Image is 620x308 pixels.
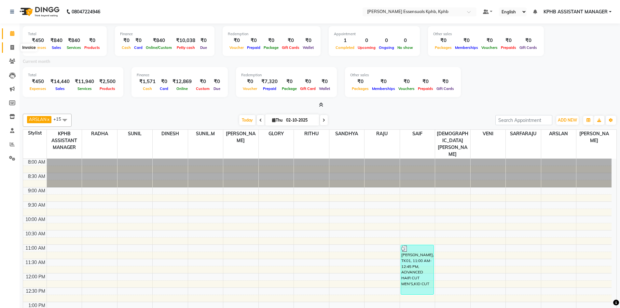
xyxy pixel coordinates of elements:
div: 11:00 AM [24,245,47,252]
div: ₹0 [120,37,132,44]
span: Ongoing [377,45,396,50]
div: ₹1,571 [137,78,158,85]
span: Products [83,45,102,50]
input: 2025-10-02 [284,115,317,125]
span: Voucher [228,45,245,50]
div: 0 [377,37,396,44]
div: ₹0 [262,37,280,44]
div: 9:30 AM [27,202,47,209]
div: 12:00 PM [24,273,47,280]
span: Products [98,86,117,91]
div: ₹0 [298,78,317,85]
div: ₹0 [370,78,397,85]
div: Total [28,72,118,78]
div: ₹0 [480,37,499,44]
span: Memberships [453,45,480,50]
span: VENI [471,130,506,138]
div: ₹840 [48,37,65,44]
span: RAJU [365,130,400,138]
div: Invoice [21,44,37,51]
span: SAIF [400,130,435,138]
span: SANDHYA [329,130,365,138]
div: Redemption [241,72,332,78]
div: 8:30 AM [27,173,47,180]
div: Other sales [350,72,456,78]
div: 10:00 AM [24,216,47,223]
span: SUNIL.M [188,130,223,138]
div: 0 [396,37,415,44]
div: ₹0 [280,78,298,85]
div: ₹0 [245,37,262,44]
div: Redemption [228,31,315,37]
div: ₹0 [83,37,102,44]
div: ₹0 [317,78,332,85]
div: ₹0 [350,78,370,85]
span: Gift Cards [280,45,301,50]
span: Petty cash [175,45,197,50]
div: ₹450 [28,78,48,85]
span: Card [158,86,170,91]
span: Online/Custom [144,45,173,50]
div: 1 [334,37,356,44]
div: ₹0 [518,37,539,44]
span: ARSLAN [29,117,47,122]
div: ₹0 [198,37,209,44]
span: ADD NEW [558,118,577,123]
img: logo [17,3,61,21]
div: ₹0 [499,37,518,44]
div: ₹0 [416,78,435,85]
div: ₹450 [28,37,48,44]
span: Card [132,45,144,50]
div: ₹14,440 [48,78,72,85]
span: [DEMOGRAPHIC_DATA][PERSON_NAME] [435,130,470,158]
span: Services [76,86,93,91]
span: Gift Cards [518,45,539,50]
span: Sales [50,45,63,50]
span: Prepaid [245,45,262,50]
span: Vouchers [397,86,416,91]
div: ₹0 [453,37,480,44]
b: 08047224946 [72,3,100,21]
span: Expenses [28,86,48,91]
div: ₹0 [211,78,223,85]
span: KPHB ASSISTANT MANAGER [47,130,82,152]
div: ₹2,500 [97,78,118,85]
label: Current month [23,59,50,65]
span: Cash [120,45,132,50]
span: SUNIL [117,130,153,138]
span: Prepaid [261,86,278,91]
span: Today [239,115,255,125]
span: Prepaids [499,45,518,50]
div: [PERSON_NAME], TK01, 11:00 AM-12:45 PM, ADVANCED HAIR CUT MEN'S,KID CUT [401,245,434,294]
div: ₹0 [280,37,301,44]
span: Prepaids [416,86,435,91]
div: ₹840 [144,37,173,44]
span: Wallet [317,86,332,91]
div: 11:30 AM [24,259,47,266]
span: [PERSON_NAME] [223,130,258,145]
div: Appointment [334,31,415,37]
div: 8:00 AM [27,159,47,166]
div: ₹0 [228,37,245,44]
span: Packages [433,45,453,50]
div: 0 [356,37,377,44]
div: ₹12,869 [170,78,194,85]
div: Finance [120,31,209,37]
div: ₹0 [433,37,453,44]
div: ₹0 [435,78,456,85]
div: Other sales [433,31,539,37]
span: Gift Cards [435,86,456,91]
div: ₹0 [241,78,259,85]
span: [PERSON_NAME] [576,130,612,145]
div: ₹11,940 [72,78,97,85]
span: Due [199,45,209,50]
span: Completed [334,45,356,50]
span: GLORY [259,130,294,138]
div: Finance [137,72,223,78]
span: No show [396,45,415,50]
div: ₹7,320 [259,78,280,85]
span: +15 [53,116,66,122]
div: 9:00 AM [27,187,47,194]
span: ARSLAN [541,130,576,138]
span: RADHA [82,130,117,138]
